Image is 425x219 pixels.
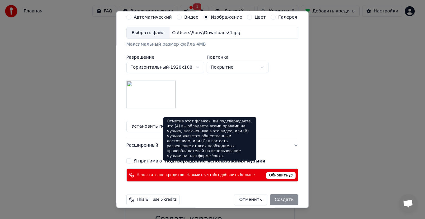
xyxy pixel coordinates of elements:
div: Отметив этот флажок, вы подтверждаете, что (A) вы обладаете всеми правами на музыку, включенную в... [163,117,256,161]
button: Расширенный [126,137,298,153]
label: Изображение [211,15,242,19]
button: Отменить [234,194,267,205]
div: Выбрать файл [127,27,170,39]
label: Галерея [278,15,297,19]
label: Видео [184,15,198,19]
div: ВидеоНастройте видео караоке: используйте изображение, видео или цвет [126,15,298,137]
label: Цвет [255,15,266,19]
div: C:\Users\Sony\Downloads\4.jpg [170,30,243,36]
label: Автоматический [134,15,172,19]
label: Подгонка [207,55,269,59]
button: Я принимаю [165,159,265,163]
span: Недостаточно кредитов. Нажмите, чтобы добавить больше [137,173,255,178]
button: Установить по умолчанию [126,121,197,132]
div: Максимальный размер файла 4MB [126,41,298,48]
label: Разрешение [126,55,204,59]
span: Обновить [266,172,296,179]
label: Я принимаю [134,159,265,163]
span: This will use 5 credits [137,197,177,202]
